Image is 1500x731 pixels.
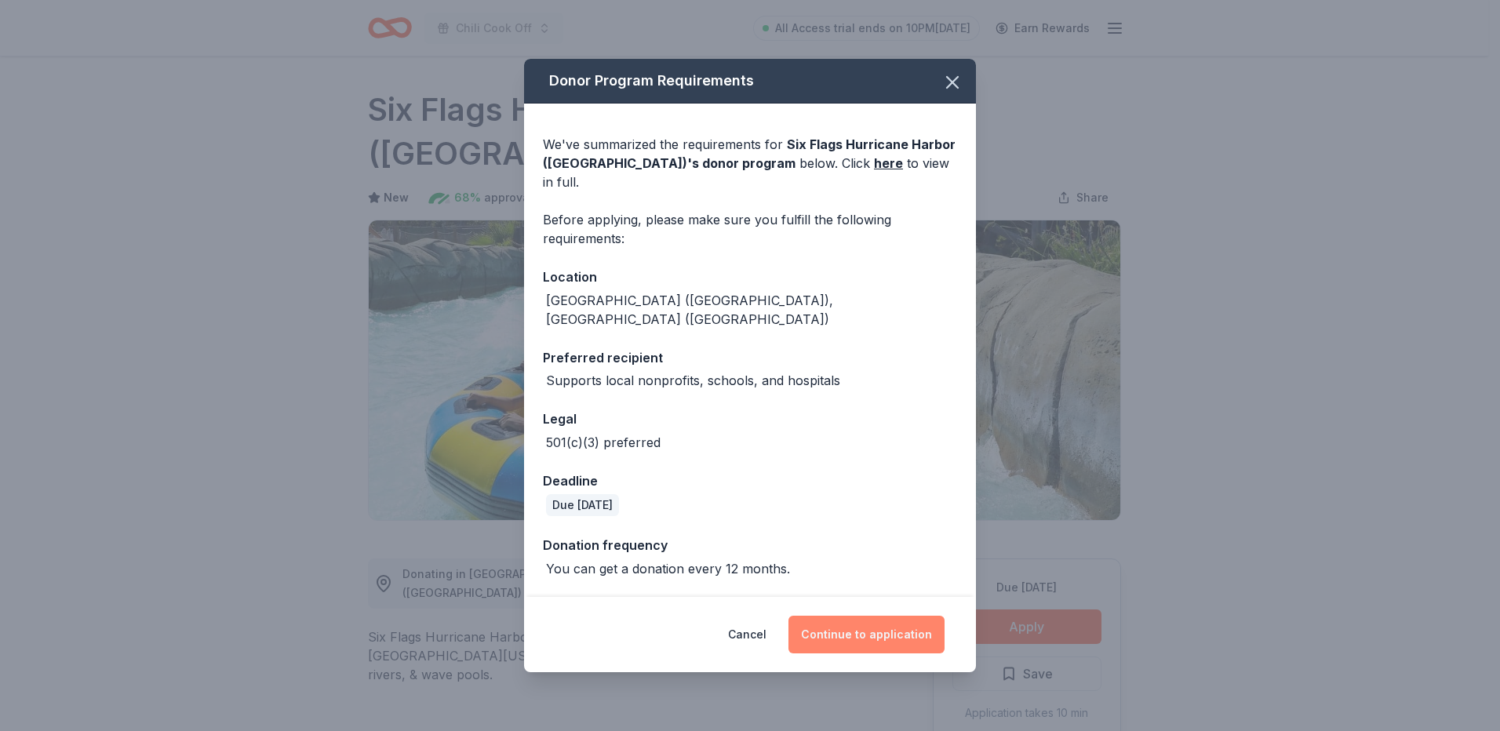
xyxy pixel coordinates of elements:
[543,135,957,191] div: We've summarized the requirements for below. Click to view in full.
[546,371,840,390] div: Supports local nonprofits, schools, and hospitals
[543,347,957,368] div: Preferred recipient
[546,433,661,452] div: 501(c)(3) preferred
[543,210,957,248] div: Before applying, please make sure you fulfill the following requirements:
[546,494,619,516] div: Due [DATE]
[543,535,957,555] div: Donation frequency
[788,616,945,653] button: Continue to application
[546,559,790,578] div: You can get a donation every 12 months.
[543,267,957,287] div: Location
[728,616,766,653] button: Cancel
[543,471,957,491] div: Deadline
[543,409,957,429] div: Legal
[546,291,957,329] div: [GEOGRAPHIC_DATA] ([GEOGRAPHIC_DATA]), [GEOGRAPHIC_DATA] ([GEOGRAPHIC_DATA])
[874,154,903,173] a: here
[524,59,976,104] div: Donor Program Requirements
